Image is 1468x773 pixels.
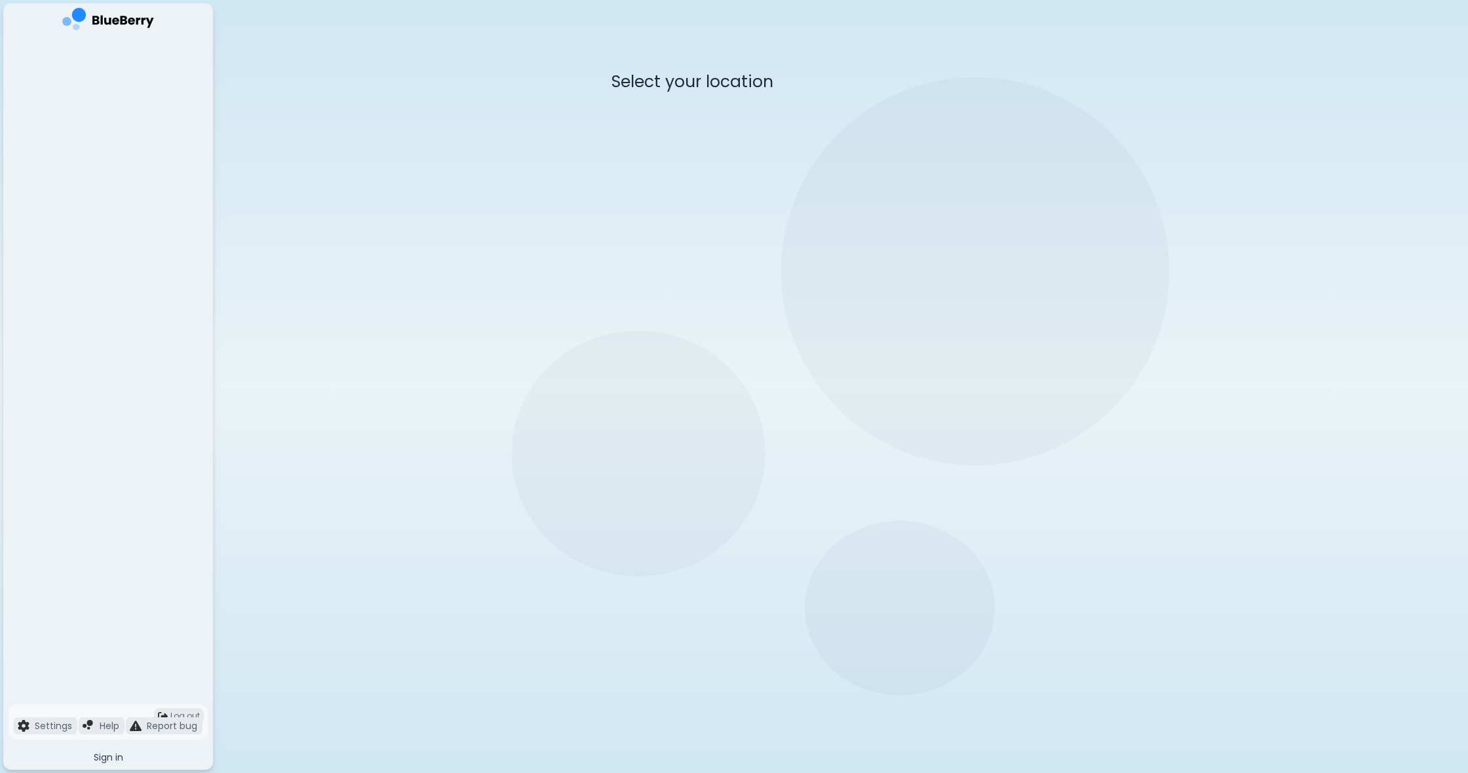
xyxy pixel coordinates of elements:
[94,751,123,763] span: Sign in
[35,720,72,732] p: Settings
[83,720,94,732] img: file icon
[18,720,29,732] img: file icon
[62,8,154,35] img: company logo
[9,745,208,770] button: Sign in
[147,720,197,732] p: Report bug
[100,720,119,732] p: Help
[611,71,1070,92] p: Select your location
[158,711,168,721] img: logout
[170,711,200,721] span: Log out
[130,720,142,732] img: file icon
